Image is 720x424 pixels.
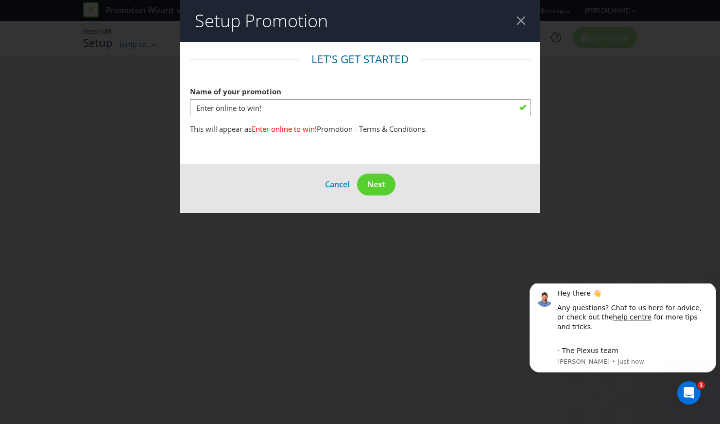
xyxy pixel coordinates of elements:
[190,87,281,96] span: Name of your promotion
[299,52,421,67] legend: Let's get started
[190,124,252,134] span: This will appear as
[526,283,720,378] iframe: Intercom notifications message
[87,30,126,37] a: help centre
[32,5,183,72] div: Message content
[367,179,385,190] span: Next
[32,5,183,15] div: Hey there 👋
[32,53,183,72] div: - The Plexus team
[190,99,531,116] input: e.g. My Promotion
[11,8,27,23] img: Profile image for Khris
[697,381,705,389] span: 1
[317,124,427,134] span: Promotion - Terms & Conditions.
[325,179,349,190] span: Cancel
[32,74,183,83] p: Message from Khris, sent Just now
[325,178,350,191] button: Cancel
[357,174,395,195] button: Next
[195,11,328,31] h2: Setup Promotion
[677,381,701,405] iframe: Intercom live chat
[252,124,317,134] span: Enter online to win!
[32,20,183,49] div: Any questions? Chat to us here for advice, or check out the for more tips and tricks.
